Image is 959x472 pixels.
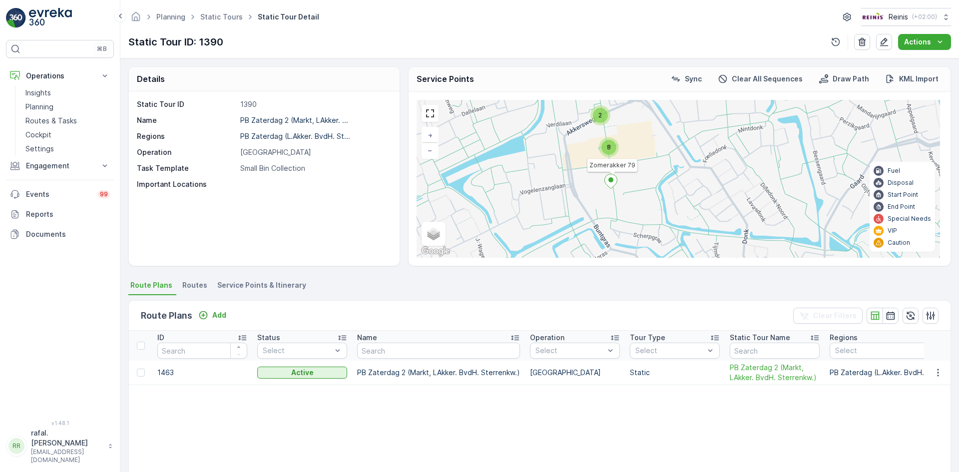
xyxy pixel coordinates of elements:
button: Clear All Sequences [714,73,807,85]
p: Service Points [417,73,474,85]
p: Routes & Tasks [25,116,77,126]
img: Google [419,245,452,258]
a: Layers [423,223,445,245]
input: Search [157,343,247,359]
p: Operations [26,71,94,81]
a: Planning [156,12,185,21]
p: Fuel [888,167,900,175]
button: KML Import [881,73,943,85]
button: Draw Path [815,73,873,85]
p: Active [291,368,314,378]
p: Select [535,346,604,356]
p: ID [157,333,164,343]
button: Clear Filters [793,308,863,324]
p: Draw Path [833,74,869,84]
p: Details [137,73,165,85]
p: Add [212,310,226,320]
a: Settings [21,142,114,156]
a: Reports [6,204,114,224]
p: Regions [137,131,236,141]
p: Disposal [888,179,914,187]
button: Add [194,309,230,321]
button: Actions [898,34,951,50]
p: PB Zaterdag 2 (Markt, LAkker. ... [240,116,348,124]
a: Zoom In [423,128,438,143]
p: Static Tour ID [137,99,236,109]
span: v 1.48.1 [6,420,114,426]
button: Reinis(+02:00) [861,8,951,26]
p: Actions [904,37,931,47]
td: 1463 [152,361,252,385]
p: Cockpit [25,130,51,140]
p: [GEOGRAPHIC_DATA] [240,147,389,157]
p: Planning [25,102,53,112]
p: Reinis [889,12,908,22]
p: Task Template [137,163,236,173]
p: Operation [137,147,236,157]
span: 2 [598,111,602,119]
a: Static Tours [200,12,243,21]
input: Search [730,343,820,359]
a: Insights [21,86,114,100]
span: Route Plans [130,280,172,290]
p: Settings [25,144,54,154]
img: Reinis-Logo-Vrijstaand_Tekengebied-1-copy2_aBO4n7j.png [861,11,885,22]
a: Zoom Out [423,143,438,158]
p: Select [635,346,704,356]
p: Tour Type [630,333,665,343]
td: [GEOGRAPHIC_DATA] [525,361,625,385]
a: PB Zaterdag 2 (Markt, LAkker. BvdH. Sterrenkw.) [730,363,820,383]
p: Engagement [26,161,94,171]
p: Events [26,189,92,199]
p: Special Needs [888,215,931,223]
span: Static Tour Detail [256,12,321,22]
button: RRrafal.[PERSON_NAME][EMAIL_ADDRESS][DOMAIN_NAME] [6,428,114,464]
span: − [428,146,433,154]
button: Engagement [6,156,114,176]
a: Events99 [6,184,114,204]
p: KML Import [899,74,939,84]
p: Clear All Sequences [732,74,803,84]
a: Planning [21,100,114,114]
p: Insights [25,88,51,98]
p: Static Tour ID: 1390 [128,34,223,49]
p: Small Bin Collection [240,163,389,173]
button: Active [257,367,347,379]
p: 1390 [240,99,389,109]
p: Caution [888,239,910,247]
a: View Fullscreen [423,106,438,121]
p: Select [263,346,332,356]
p: Regions [830,333,858,343]
p: rafal.[PERSON_NAME] [31,428,103,448]
button: Sync [667,73,706,85]
p: PB Zaterdag (L.Akker. BvdH. St... [240,132,350,140]
p: Static Tour Name [730,333,790,343]
div: Toggle Row Selected [137,369,145,377]
p: Route Plans [141,309,192,323]
p: End Point [888,203,915,211]
p: Important Locations [137,179,236,189]
button: Operations [6,66,114,86]
p: Name [137,115,236,125]
p: Status [257,333,280,343]
p: Clear Filters [813,311,857,321]
input: Search [357,343,520,359]
span: + [428,131,433,139]
a: Documents [6,224,114,244]
p: Documents [26,229,110,239]
p: ( +02:00 ) [912,13,937,21]
div: 2 [590,105,610,125]
td: PB Zaterdag 2 (Markt, LAkker. BvdH. Sterrenkw.) [352,361,525,385]
p: [EMAIL_ADDRESS][DOMAIN_NAME] [31,448,103,464]
td: Static [625,361,725,385]
a: Cockpit [21,128,114,142]
a: Routes & Tasks [21,114,114,128]
div: RR [8,438,24,454]
p: Operation [530,333,564,343]
img: logo_light-DOdMpM7g.png [29,8,72,28]
span: Routes [182,280,207,290]
a: Open this area in Google Maps (opens a new window) [419,245,452,258]
span: Service Points & Itinerary [217,280,306,290]
a: Homepage [130,15,141,23]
